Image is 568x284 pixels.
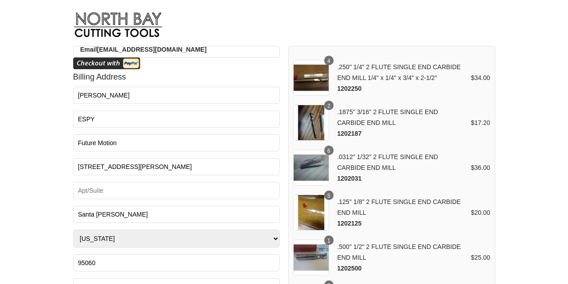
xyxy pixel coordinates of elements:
div: 5 [324,191,334,200]
strong: [EMAIL_ADDRESS][DOMAIN_NAME] [80,46,207,53]
div: .125" 1/8" 2 FLUTE SINGLE END CARBIDE END MILL [334,196,471,229]
span: 1202187 [337,130,362,137]
div: $25.00 [471,252,490,263]
div: $36.00 [471,162,490,173]
input: Business [73,134,280,151]
h3: Billing address [73,69,280,84]
b: Email [80,46,97,53]
span: 1202031 [337,175,362,182]
div: $17.20 [471,117,490,128]
div: .500" 1/2" 2 FLUTE SINGLE END CARBIDE END MILL [334,241,471,274]
div: 4 [324,56,334,65]
img: .1875" 3/16" 2 FLUTE SINGLE END CARBIDE END MILL [293,105,329,141]
div: .250" 1/4" 2 FLUTE SINGLE END CARBIDE END MILL 1/4" x 1/4" x 3/4" x 2-1/2" [334,62,471,94]
input: First Name [73,87,280,104]
img: .250" 1/4" 2 FLUTE SINGLE END CARBIDE END MILL 1/4" x 1/4" x 3/4" x 2-1/2" [293,60,329,96]
div: $34.00 [471,72,490,83]
div: .1875" 3/16" 2 FLUTE SINGLE END CARBIDE END MILL [334,106,471,139]
input: ZIP/Postal [73,254,280,271]
input: City [73,206,280,223]
img: North Bay Cutting Tools [73,7,163,46]
input: Apt/Suite [73,182,280,199]
span: 1202250 [337,85,362,92]
input: Address [73,158,280,175]
img: PayPal Express Checkout [73,58,140,69]
img: .500" 1/2" 2 FLUTE SINGLE END CARBIDE END MILL [293,240,329,275]
span: 1202500 [337,265,362,272]
input: Last Name [73,111,280,128]
div: 6 [324,146,334,155]
img: .125" 1/8" 2 FLUTE SINGLE END CARBIDE END MILL [293,195,329,231]
div: .0312" 1/32" 2 FLUTE SINGLE END CARBIDE END MILL [334,151,471,184]
div: 2 [324,101,334,110]
span: 1202125 [337,220,362,227]
img: .0312" 1/32" 2 FLUTE SINGLE END CARBIDE END MILL [293,150,329,186]
div: $20.00 [471,207,490,218]
div: 1 [324,235,334,245]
